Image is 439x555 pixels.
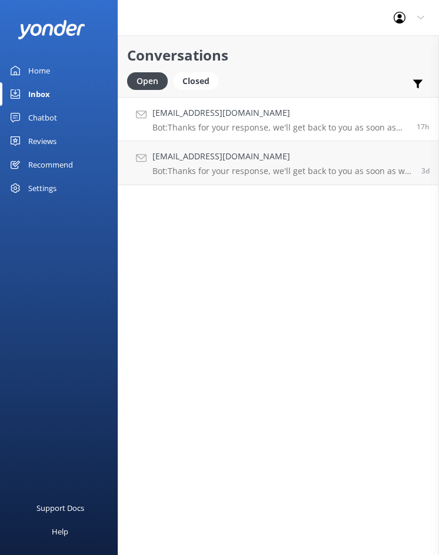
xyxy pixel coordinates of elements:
[152,166,413,176] p: Bot: Thanks for your response, we'll get back to you as soon as we can during opening hours.
[174,74,224,87] a: Closed
[18,20,85,39] img: yonder-white-logo.png
[28,129,56,153] div: Reviews
[118,97,438,141] a: [EMAIL_ADDRESS][DOMAIN_NAME]Bot:Thanks for your response, we'll get back to you as soon as we can...
[28,176,56,200] div: Settings
[417,122,430,132] span: Sep 15 2025 06:24pm (UTC +10:00) Australia/Sydney
[127,44,430,66] h2: Conversations
[152,122,408,133] p: Bot: Thanks for your response, we'll get back to you as soon as we can during opening hours.
[152,106,408,119] h4: [EMAIL_ADDRESS][DOMAIN_NAME]
[28,59,50,82] div: Home
[118,141,438,185] a: [EMAIL_ADDRESS][DOMAIN_NAME]Bot:Thanks for your response, we'll get back to you as soon as we can...
[127,72,168,90] div: Open
[152,150,413,163] h4: [EMAIL_ADDRESS][DOMAIN_NAME]
[36,496,84,520] div: Support Docs
[28,82,50,106] div: Inbox
[28,106,57,129] div: Chatbot
[52,520,68,543] div: Help
[127,74,174,87] a: Open
[421,166,430,176] span: Sep 12 2025 05:14pm (UTC +10:00) Australia/Sydney
[28,153,73,176] div: Recommend
[174,72,218,90] div: Closed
